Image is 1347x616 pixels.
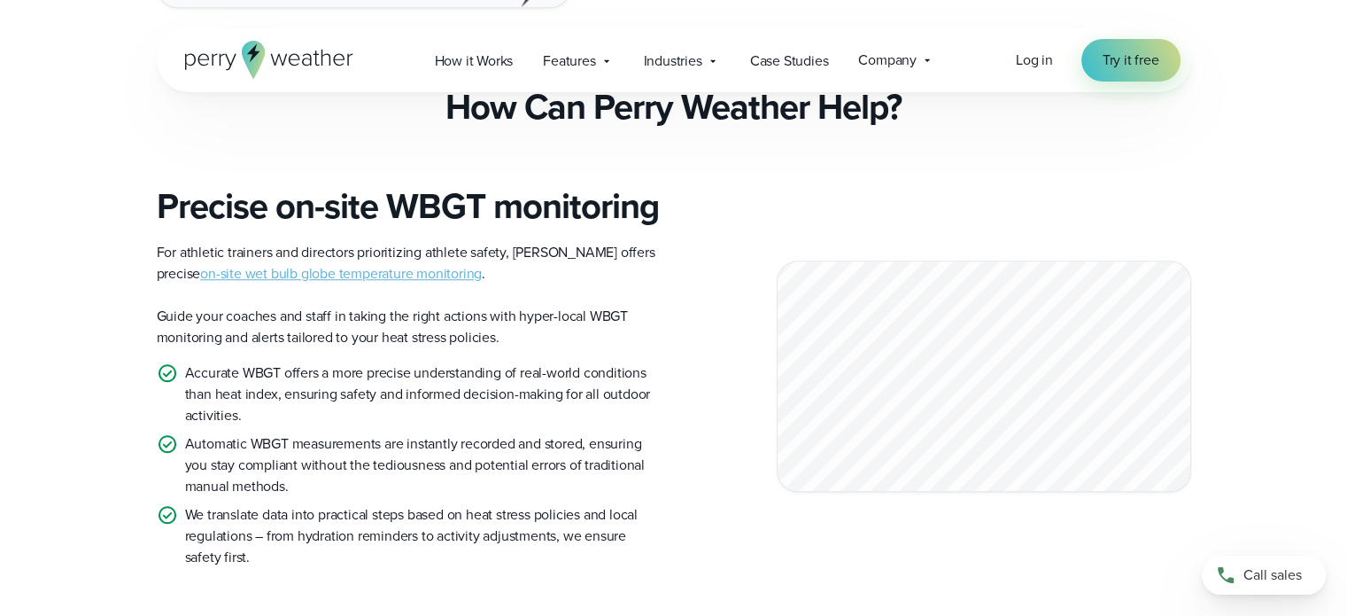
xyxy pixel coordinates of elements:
[185,504,660,568] p: We translate data into practical steps based on heat stress policies and local regulations – from...
[1016,50,1053,70] span: Log in
[644,51,702,72] span: Industries
[185,433,660,497] p: Automatic WBGT measurements are instantly recorded and stored, ensuring you stay compliant withou...
[157,185,660,228] h3: Precise on-site WBGT monitoring
[200,263,482,284] a: on-site wet bulb globe temperature monitoring
[1243,565,1302,586] span: Call sales
[420,43,529,79] a: How it Works
[1081,39,1181,82] a: Try it free
[1016,50,1053,71] a: Log in
[750,51,829,72] span: Case Studies
[185,363,660,426] p: Accurate WBGT offers a more precise understanding of real-world conditions than heat index, ensur...
[157,242,660,285] p: For athletic trainers and directors prioritizing athlete safety, [PERSON_NAME] offers precise .
[858,50,917,71] span: Company
[1202,556,1326,595] a: Call sales
[435,51,514,72] span: How it Works
[445,86,902,129] h3: How Can Perry Weather Help?
[157,306,628,347] span: Guide your coaches and staff in taking the right actions with hyper-local WBGT monitoring and ale...
[735,43,844,79] a: Case Studies
[543,51,595,72] span: Features
[1103,50,1159,71] span: Try it free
